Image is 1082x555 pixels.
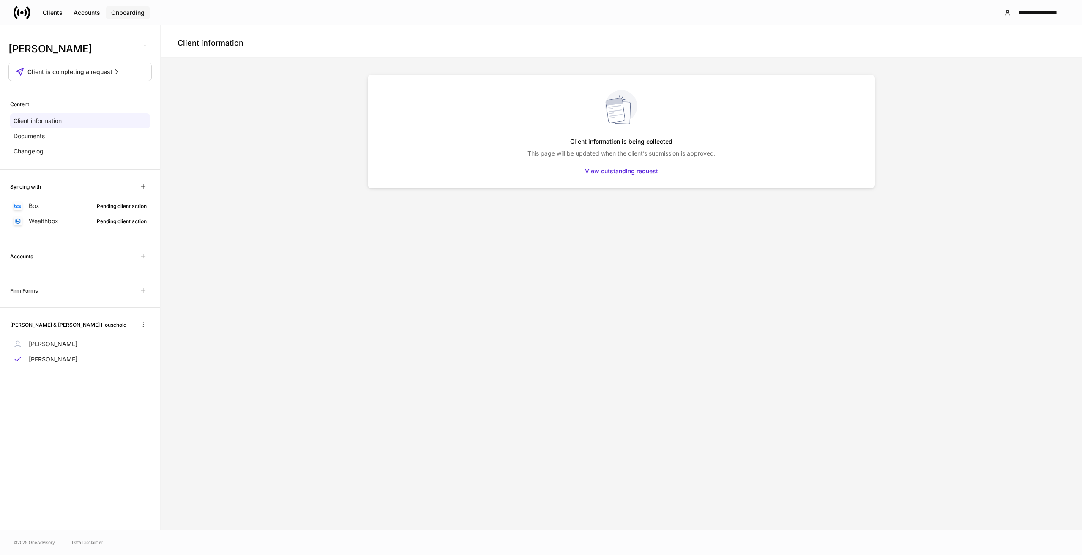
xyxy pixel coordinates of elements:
p: Changelog [14,147,44,156]
button: View outstanding request [579,164,664,178]
h5: Client information is being collected [570,134,672,149]
span: © 2025 OneAdvisory [14,539,55,546]
h3: [PERSON_NAME] [8,42,135,56]
button: Client is completing a request [8,63,152,81]
a: Changelog [10,144,150,159]
h6: Content [10,100,29,108]
a: Client information [10,113,150,128]
a: WealthboxPending client action [10,213,150,229]
div: Accounts [74,8,100,17]
a: BoxPending client action [10,198,150,213]
h4: Client information [178,38,243,48]
span: Unavailable with outstanding requests for information [137,249,150,263]
div: View outstanding request [585,167,658,175]
h6: Accounts [10,252,33,260]
p: [PERSON_NAME] [29,340,77,348]
p: Wealthbox [29,217,58,225]
a: Documents [10,128,150,144]
a: [PERSON_NAME] [10,352,150,367]
p: Client information [14,117,62,125]
span: Client is completing a request [27,68,112,76]
button: Onboarding [106,6,150,19]
div: Onboarding [111,8,145,17]
div: Clients [43,8,63,17]
a: Data Disclaimer [72,539,103,546]
p: Documents [14,132,45,140]
div: Pending client action [97,202,147,210]
p: [PERSON_NAME] [29,355,77,364]
div: Pending client action [97,217,147,225]
span: Unavailable with outstanding requests for information [137,284,150,297]
p: This page will be updated when the client’s submission is approved. [527,149,716,158]
h6: [PERSON_NAME] & [PERSON_NAME] Household [10,321,126,329]
button: Accounts [68,6,106,19]
a: [PERSON_NAME] [10,336,150,352]
h6: Syncing with [10,183,41,191]
button: Clients [37,6,68,19]
p: Box [29,202,39,210]
img: oYqM9ojoZLfzCHUefNbBcWHcyDPbQKagtYciMC8pFl3iZXy3dU33Uwy+706y+0q2uJ1ghNQf2OIHrSh50tUd9HaB5oMc62p0G... [14,204,21,208]
h6: Firm Forms [10,287,38,295]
